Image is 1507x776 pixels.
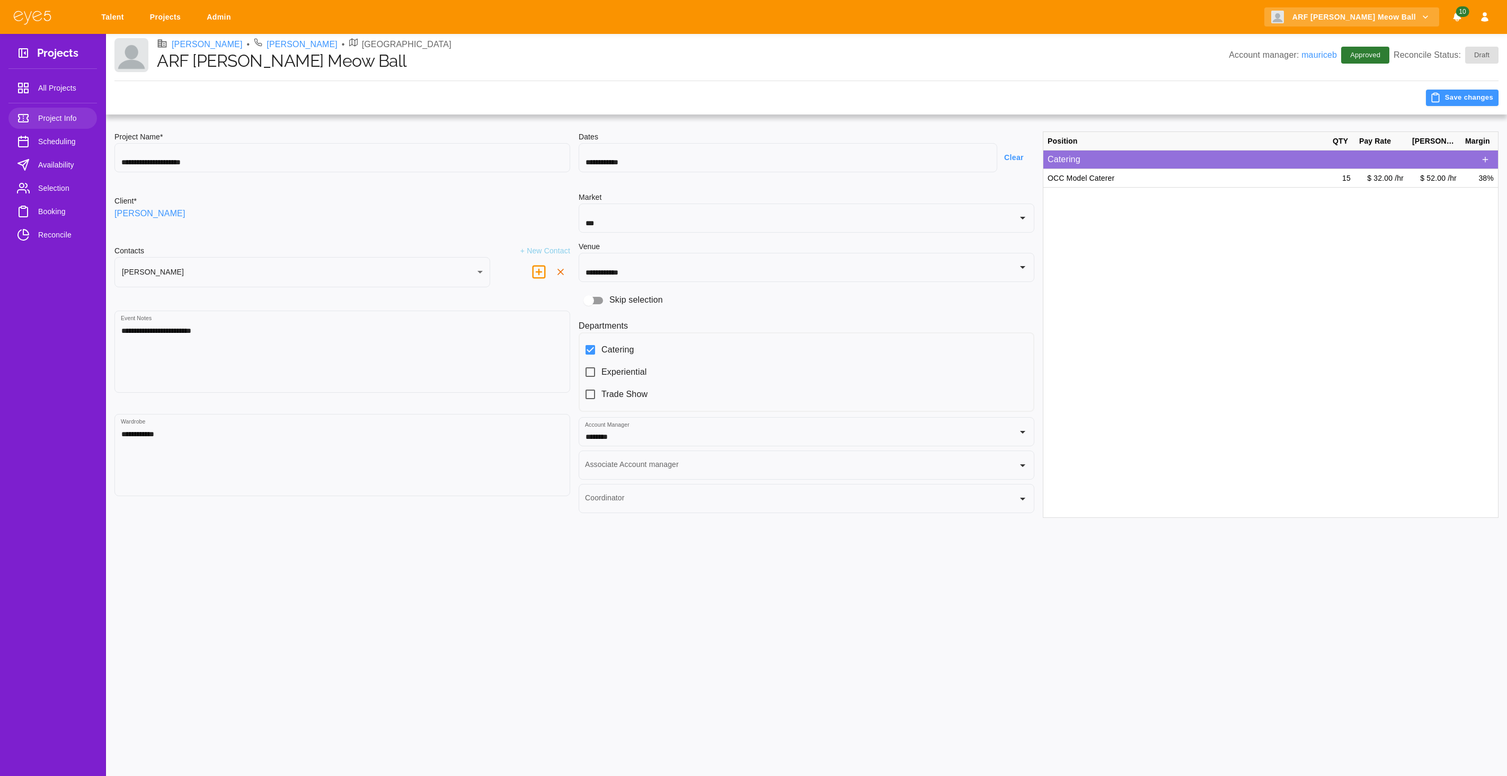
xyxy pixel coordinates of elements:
h6: Contacts [114,245,144,257]
label: Event Notes [121,314,152,322]
span: Selection [38,182,88,195]
div: Pay Rate [1355,132,1408,151]
button: ARF [PERSON_NAME] Meow Ball [1264,7,1439,27]
p: Reconcile Status: [1394,47,1499,64]
a: All Projects [8,77,97,99]
li: • [342,38,345,51]
span: Draft [1468,50,1496,60]
li: • [247,38,250,51]
span: All Projects [38,82,88,94]
div: $ 32.00 /hr [1355,169,1408,188]
span: Experiential [601,366,646,378]
span: Availability [38,158,88,171]
span: Reconcile [38,228,88,241]
div: Margin [1461,132,1498,151]
a: Project Info [8,108,97,129]
h6: Departments [579,319,1034,332]
button: Open [1015,260,1030,275]
a: Talent [94,7,135,27]
img: eye5 [13,10,52,25]
a: Selection [8,178,97,199]
div: OCC Model Caterer [1043,169,1328,188]
h6: Market [579,192,1034,204]
a: [PERSON_NAME] [172,38,243,51]
img: Client logo [114,38,148,72]
h6: Client* [114,196,137,207]
h6: Dates [579,131,1034,143]
h6: Project Name* [114,131,570,143]
button: Clear [997,148,1034,167]
span: Booking [38,205,88,218]
span: Project Info [38,112,88,125]
a: mauriceb [1301,50,1337,59]
div: 15 [1328,169,1355,188]
div: Position [1043,132,1328,151]
span: Trade Show [601,388,648,401]
div: 38% [1461,169,1498,188]
p: Account manager: [1229,49,1337,61]
p: Catering [1048,153,1477,166]
span: Scheduling [38,135,88,148]
button: Open [1015,458,1030,473]
div: [PERSON_NAME] [114,257,490,287]
a: Projects [143,7,191,27]
div: [PERSON_NAME] [1408,132,1461,151]
div: QTY [1328,132,1355,151]
a: [PERSON_NAME] [267,38,338,51]
button: delete [527,260,551,284]
button: delete [551,262,570,281]
p: [GEOGRAPHIC_DATA] [362,38,451,51]
span: Approved [1344,50,1387,60]
button: Open [1015,210,1030,225]
div: outlined button group [1477,151,1494,168]
a: Scheduling [8,131,97,152]
p: + New Contact [520,245,570,257]
a: Availability [8,154,97,175]
button: Open [1015,491,1030,506]
h6: Venue [579,241,600,253]
a: Reconcile [8,224,97,245]
a: Booking [8,201,97,222]
button: Notifications [1448,7,1467,27]
label: Wardrobe [121,418,146,426]
div: Skip selection [579,290,1034,311]
button: Open [1015,425,1030,439]
span: Catering [601,343,634,356]
img: Client logo [1271,11,1284,23]
h1: ARF [PERSON_NAME] Meow Ball [157,51,1229,71]
a: Admin [200,7,242,27]
label: Account Manager [585,421,630,429]
h3: Projects [37,47,78,63]
div: $ 52.00 /hr [1408,169,1461,188]
span: 10 [1456,6,1469,17]
a: [PERSON_NAME] [114,207,185,220]
button: Save changes [1426,90,1499,106]
button: Add Position [1477,151,1494,168]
